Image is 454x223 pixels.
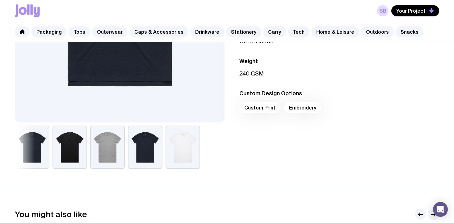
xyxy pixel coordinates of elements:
a: Packaging [32,26,67,37]
a: Caps & Accessories [129,26,188,37]
h3: Custom Design Options [239,90,439,97]
a: Outerwear [92,26,128,37]
h2: You might also like [15,210,87,219]
a: Tech [288,26,309,37]
a: Carry [263,26,286,37]
a: SB [377,5,388,16]
a: Outdoors [361,26,394,37]
button: Your Project [391,5,439,16]
a: Drinkware [190,26,224,37]
a: Home & Leisure [311,26,359,37]
a: Snacks [396,26,423,37]
div: Open Intercom Messenger [433,202,448,217]
h3: Weight [239,58,439,65]
span: Your Project [396,8,426,14]
p: 240 GSM [239,70,439,77]
a: Tops [69,26,90,37]
a: Stationery [226,26,261,37]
